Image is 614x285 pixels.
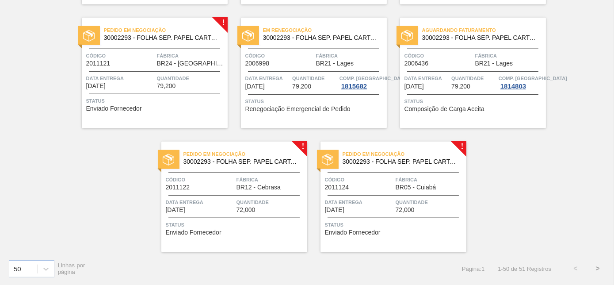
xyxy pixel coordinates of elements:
span: Comp. Carga [339,74,408,83]
span: Código [166,175,234,184]
span: 30002293 - FOLHA SEP. PAPEL CARTAO 1200x1000M 350g [422,35,539,41]
span: Status [245,97,385,106]
span: 30002293 - FOLHA SEP. PAPEL CARTAO 1200x1000M 350g [263,35,380,41]
span: Fábrica [316,51,385,60]
span: 79,200 [157,83,176,89]
span: Quantidade [292,74,337,83]
span: Quantidade [451,74,496,83]
span: Status [404,97,544,106]
span: Quantidade [236,198,305,207]
span: Pedido em Negociação [343,150,466,158]
span: Pedido em Negociação [183,150,307,158]
span: 2011124 [325,184,349,191]
span: 79,200 [451,83,470,90]
span: Data entrega [404,74,450,83]
span: 2006436 [404,60,429,67]
span: Enviado Fornecedor [325,229,381,236]
span: BR05 - Cuiabá [396,184,436,191]
span: Linhas por página [58,262,85,275]
span: 1 - 50 de 51 Registros [498,266,551,272]
span: Pedido em Negociação [104,26,228,35]
span: Código [245,51,314,60]
span: Código [86,51,155,60]
button: > [587,258,609,280]
span: Data entrega [245,74,290,83]
span: Fábrica [236,175,305,184]
span: 02/10/2025 [325,207,344,213]
a: !statusPedido em Negociação30002293 - FOLHA SEP. PAPEL CARTAO 1200x1000M 350gCódigo2011124Fábrica... [307,142,466,252]
span: Página : 1 [462,266,484,272]
span: Data entrega [86,74,155,83]
span: Renegociação Emergencial de Pedido [245,106,351,112]
span: BR24 - Ponta Grossa [157,60,225,67]
span: Data entrega [325,198,393,207]
span: Status [86,96,225,105]
span: Enviado Fornecedor [166,229,221,236]
span: 79,200 [292,83,311,90]
a: Comp. [GEOGRAPHIC_DATA]1815682 [339,74,385,90]
span: Quantidade [396,198,464,207]
a: !statusPedido em Negociação30002293 - FOLHA SEP. PAPEL CARTAO 1200x1000M 350gCódigo2011122Fábrica... [148,142,307,252]
img: status [83,30,95,42]
span: Comp. Carga [499,74,567,83]
span: Fábrica [475,51,544,60]
span: Código [404,51,473,60]
span: Status [325,220,464,229]
img: status [242,30,254,42]
button: < [564,258,587,280]
a: !statusPedido em Negociação30002293 - FOLHA SEP. PAPEL CARTAO 1200x1000M 350gCódigo2011121Fábrica... [69,18,228,128]
div: 50 [14,265,21,273]
span: Quantidade [157,74,225,83]
span: BR21 - Lages [475,60,513,67]
span: 29/09/2025 [245,83,265,90]
span: 29/09/2025 [404,83,424,90]
span: 72,000 [236,207,256,213]
span: Código [325,175,393,184]
img: status [401,30,413,42]
span: BR21 - Lages [316,60,354,67]
span: Fábrica [396,175,464,184]
span: Enviado Fornecedor [86,105,142,112]
span: Fábrica [157,51,225,60]
span: 2006998 [245,60,270,67]
span: 30002293 - FOLHA SEP. PAPEL CARTAO 1200x1000M 350g [343,158,459,165]
span: Data entrega [166,198,234,207]
span: 72,000 [396,207,415,213]
span: 27/09/2025 [86,83,106,89]
span: Aguardando Faturamento [422,26,546,35]
img: status [322,154,333,166]
span: Em renegociação [263,26,387,35]
span: Status [166,220,305,229]
span: 2011122 [166,184,190,191]
span: 29/09/2025 [166,207,185,213]
div: 1814803 [499,83,528,90]
a: statusAguardando Faturamento30002293 - FOLHA SEP. PAPEL CARTAO 1200x1000M 350gCódigo2006436Fábric... [387,18,546,128]
span: 30002293 - FOLHA SEP. PAPEL CARTAO 1200x1000M 350g [183,158,300,165]
span: BR12 - Cebrasa [236,184,281,191]
div: 1815682 [339,83,369,90]
a: Comp. [GEOGRAPHIC_DATA]1814803 [499,74,544,90]
span: 2011121 [86,60,111,67]
img: status [163,154,174,166]
span: 30002293 - FOLHA SEP. PAPEL CARTAO 1200x1000M 350g [104,35,221,41]
span: Composição de Carga Aceita [404,106,484,112]
a: statusEm renegociação30002293 - FOLHA SEP. PAPEL CARTAO 1200x1000M 350gCódigo2006998FábricaBR21 -... [228,18,387,128]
